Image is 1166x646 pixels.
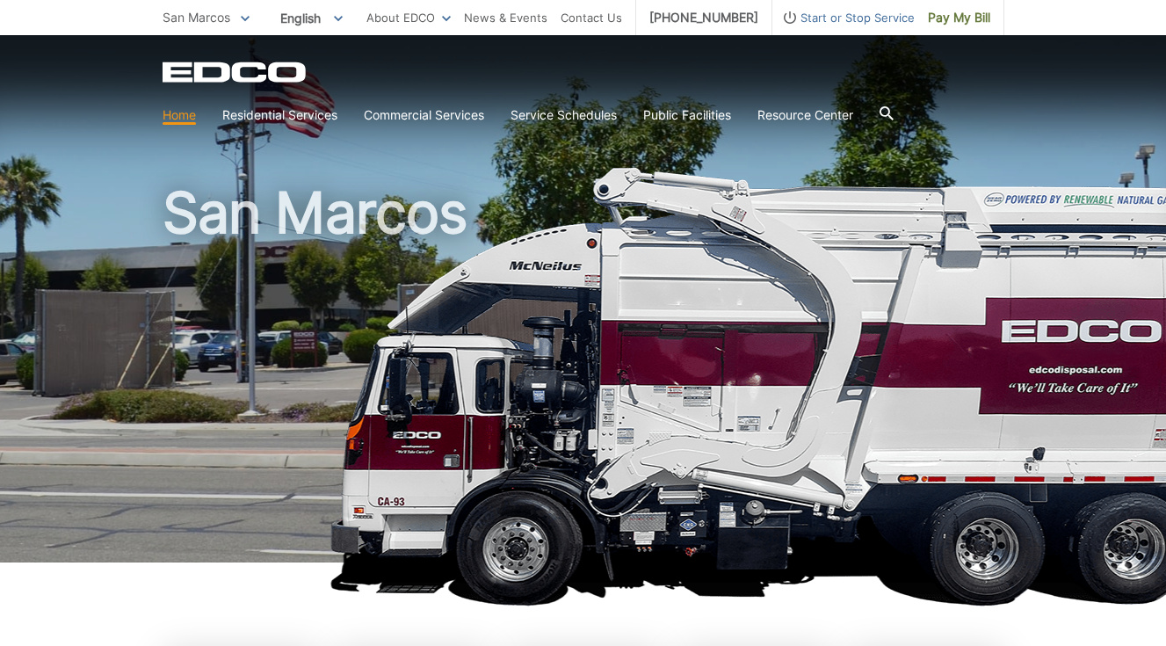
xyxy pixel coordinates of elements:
[222,105,337,125] a: Residential Services
[643,105,731,125] a: Public Facilities
[366,8,451,27] a: About EDCO
[561,8,622,27] a: Contact Us
[163,105,196,125] a: Home
[163,62,308,83] a: EDCD logo. Return to the homepage.
[364,105,484,125] a: Commercial Services
[928,8,990,27] span: Pay My Bill
[267,4,356,33] span: English
[511,105,617,125] a: Service Schedules
[464,8,547,27] a: News & Events
[163,10,230,25] span: San Marcos
[163,185,1004,570] h1: San Marcos
[757,105,853,125] a: Resource Center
